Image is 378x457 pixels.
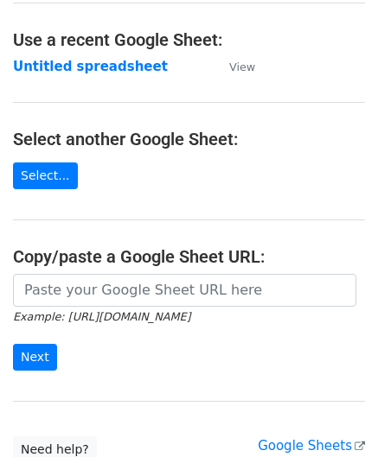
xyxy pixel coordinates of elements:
[13,59,168,74] a: Untitled spreadsheet
[212,59,255,74] a: View
[229,60,255,73] small: View
[13,29,365,50] h4: Use a recent Google Sheet:
[13,162,78,189] a: Select...
[258,438,365,454] a: Google Sheets
[13,246,365,267] h4: Copy/paste a Google Sheet URL:
[13,274,356,307] input: Paste your Google Sheet URL here
[292,374,378,457] iframe: Chat Widget
[13,129,365,149] h4: Select another Google Sheet:
[13,310,190,323] small: Example: [URL][DOMAIN_NAME]
[13,344,57,371] input: Next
